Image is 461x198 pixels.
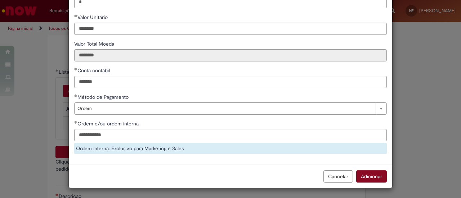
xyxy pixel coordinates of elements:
span: Somente leitura - Valor Total Moeda [74,41,116,47]
button: Adicionar [356,170,387,183]
span: Valor Unitário [77,14,109,20]
span: Ordem e/ou ordem interna [77,120,140,127]
input: Valor Unitário [74,23,387,35]
input: Conta contábil [74,76,387,88]
span: Método de Pagamento [77,94,130,100]
input: Ordem e/ou ordem interna [74,129,387,141]
button: Cancelar [323,170,353,183]
span: Obrigatório Preenchido [74,94,77,97]
span: Obrigatório Preenchido [74,68,77,70]
span: Ordem [77,103,372,114]
span: Obrigatório Preenchido [74,14,77,17]
input: Valor Total Moeda [74,49,387,61]
span: Conta contábil [77,67,111,74]
span: Obrigatório Preenchido [74,121,77,124]
div: Ordem Interna: Exclusivo para Marketing e Sales [74,143,387,154]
